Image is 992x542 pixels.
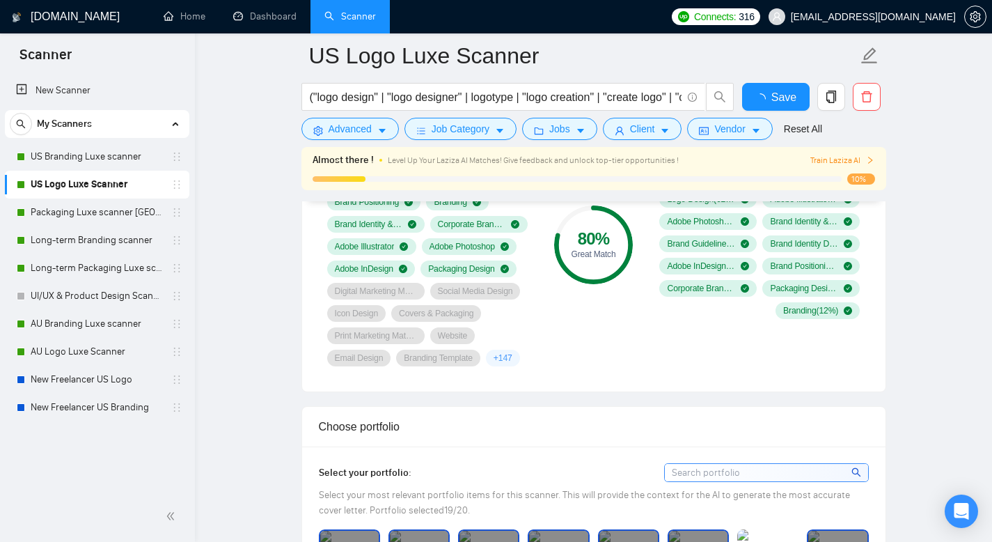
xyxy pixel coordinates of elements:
span: delete [853,91,880,103]
a: Long-term Packaging Luxe scanner [31,254,163,282]
button: Save [742,83,810,111]
span: Select your portfolio: [319,467,411,479]
span: holder [171,374,182,385]
li: My Scanners [5,110,189,421]
a: Packaging Luxe scanner [GEOGRAPHIC_DATA] [31,199,163,226]
button: delete [853,83,881,111]
a: UI/UX & Product Design Scanner [31,282,163,310]
a: US Branding Luxe scanner [31,143,163,171]
span: Brand Identity & Guidelines [335,219,403,230]
a: Long-term Branding scanner [31,226,163,254]
span: Jobs [549,121,570,137]
button: search [10,113,32,135]
span: Branding ( 12 %) [783,305,838,316]
span: Brand Positioning ( 19 %) [770,261,838,272]
button: copy [817,83,845,111]
span: setting [313,125,323,136]
div: 80 % [554,231,633,247]
a: AU Logo Luxe Scanner [31,338,163,366]
a: New Freelancer US Logo [31,366,163,394]
span: check-circle [844,217,852,226]
a: New Scanner [16,77,178,104]
span: Packaging Design [428,263,495,274]
span: right [866,156,874,164]
span: Advanced [329,121,372,137]
a: dashboardDashboard [233,10,297,22]
span: Select your most relevant portfolio items for this scanner. This will provide the context for the... [319,489,850,516]
span: Corporate Brand Identity [438,219,506,230]
span: setting [965,11,986,22]
span: holder [171,179,182,190]
a: Reset All [784,121,822,137]
button: settingAdvancedcaret-down [301,118,399,140]
span: Digital Marketing Materials [335,286,417,297]
a: searchScanner [324,10,376,22]
span: caret-down [660,125,670,136]
span: holder [171,318,182,330]
span: Adobe InDesign ( 19 %) [667,261,735,272]
span: Almost there ! [313,153,374,168]
span: user [615,125,624,136]
span: Adobe Photoshop ( 34 %) [667,216,735,227]
span: check-circle [511,220,519,229]
span: holder [171,346,182,357]
span: My Scanners [37,110,92,138]
span: search [851,465,863,480]
button: Train Laziza AI [810,154,874,167]
span: Social Media Design [438,286,513,297]
span: check-circle [741,240,749,248]
a: New Freelancer US Branding [31,394,163,421]
span: folder [534,125,544,136]
span: Adobe Photoshop [430,241,495,252]
span: Print Marketing Materials [335,330,417,341]
span: Covers & Packaging [399,308,473,319]
span: user [772,12,782,22]
div: Open Intercom Messenger [945,495,978,528]
span: holder [171,263,182,274]
img: upwork-logo.png [678,11,689,22]
span: Corporate Brand Identity ( 18 %) [667,283,735,294]
span: check-circle [844,307,852,315]
span: check-circle [400,242,408,251]
span: search [707,91,733,103]
a: setting [964,11,986,22]
span: check-circle [473,198,481,206]
span: Connects: [694,9,736,24]
a: AU Branding Luxe scanner [31,310,163,338]
span: check-circle [501,242,509,251]
span: Job Category [432,121,489,137]
span: Email Design [335,353,384,364]
span: check-circle [399,265,407,273]
span: loading [755,93,771,104]
span: check-circle [844,262,852,270]
span: double-left [166,509,180,523]
span: check-circle [844,284,852,293]
span: edit [860,47,879,65]
button: setting [964,6,986,28]
span: caret-down [377,125,387,136]
span: caret-down [576,125,585,136]
span: Adobe InDesign [335,263,393,274]
span: Branding [434,196,466,208]
span: holder [171,151,182,162]
div: Great Match [554,250,633,258]
span: check-circle [408,220,416,229]
span: bars [416,125,426,136]
input: Scanner name... [309,38,858,73]
span: check-circle [501,265,509,273]
span: Brand Identity & Guidelines ( 32 %) [770,216,838,227]
span: holder [171,207,182,218]
span: check-circle [741,217,749,226]
span: Branding Template [404,353,473,364]
span: 10% [847,173,875,185]
span: Website [438,330,468,341]
li: New Scanner [5,77,189,104]
button: barsJob Categorycaret-down [404,118,517,140]
img: logo [12,6,22,29]
span: Brand Positioning [335,196,400,208]
span: check-circle [404,198,413,206]
span: info-circle [688,93,697,102]
span: caret-down [751,125,761,136]
span: search [10,119,31,129]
